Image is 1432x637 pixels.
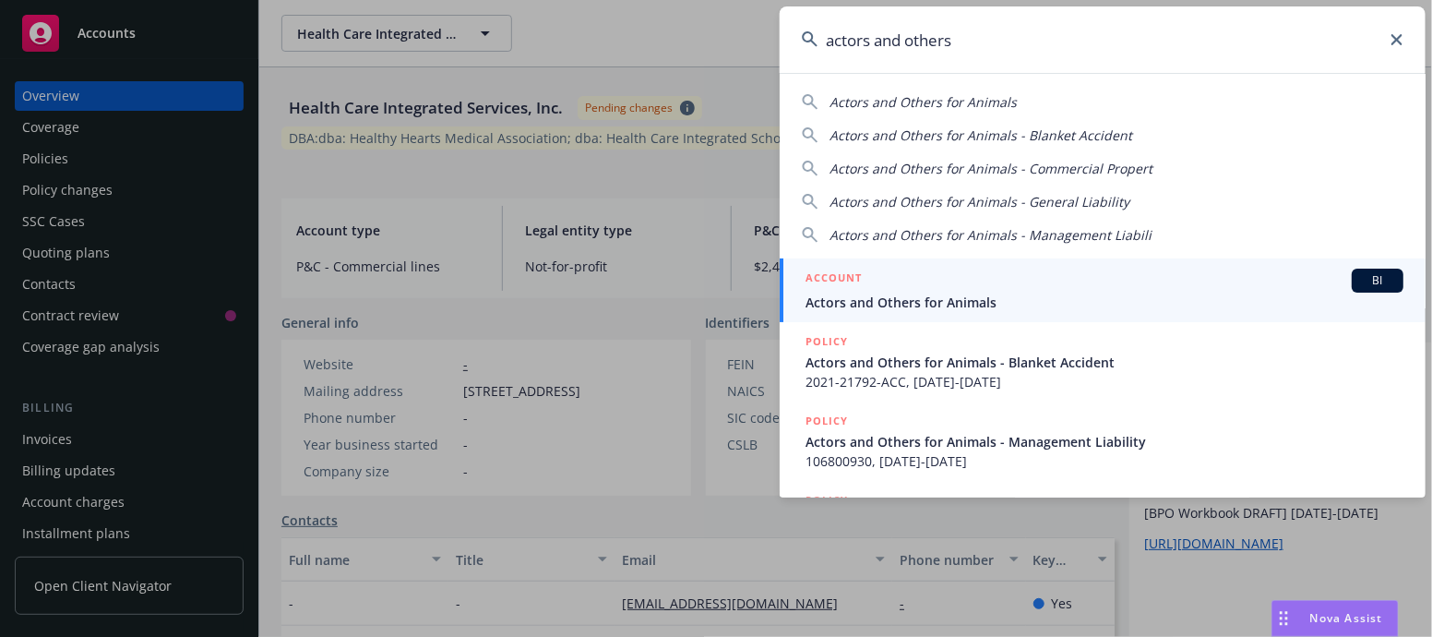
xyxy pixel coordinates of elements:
[780,481,1426,560] a: POLICY
[1272,601,1295,636] div: Drag to move
[829,160,1152,177] span: Actors and Others for Animals - Commercial Propert
[805,293,1403,312] span: Actors and Others for Animals
[805,451,1403,471] span: 106800930, [DATE]-[DATE]
[829,93,1017,111] span: Actors and Others for Animals
[829,126,1132,144] span: Actors and Others for Animals - Blanket Accident
[780,258,1426,322] a: ACCOUNTBIActors and Others for Animals
[805,412,848,430] h5: POLICY
[805,432,1403,451] span: Actors and Others for Animals - Management Liability
[829,226,1152,244] span: Actors and Others for Animals - Management Liabili
[780,322,1426,402] a: POLICYActors and Others for Animals - Blanket Accident2021-21792-ACC, [DATE]-[DATE]
[780,6,1426,73] input: Search...
[780,402,1426,481] a: POLICYActors and Others for Animals - Management Liability106800930, [DATE]-[DATE]
[805,491,848,510] h5: POLICY
[805,332,848,351] h5: POLICY
[805,353,1403,372] span: Actors and Others for Animals - Blanket Accident
[1359,272,1396,289] span: BI
[805,269,862,291] h5: ACCOUNT
[829,193,1129,210] span: Actors and Others for Animals - General Liability
[805,372,1403,391] span: 2021-21792-ACC, [DATE]-[DATE]
[1271,600,1399,637] button: Nova Assist
[1310,610,1383,626] span: Nova Assist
